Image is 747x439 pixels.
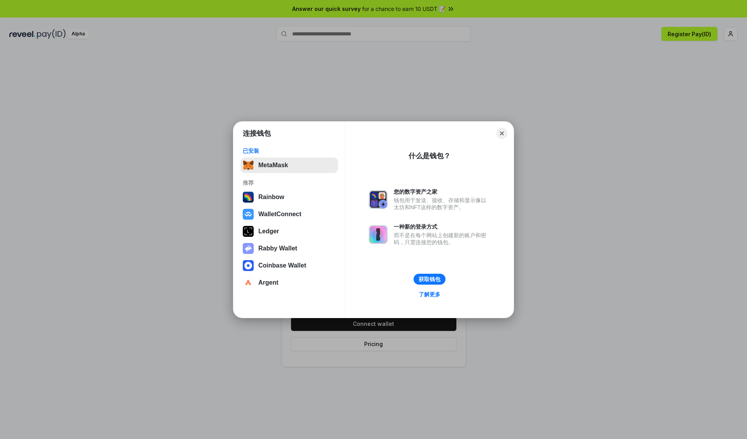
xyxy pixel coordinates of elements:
[243,160,254,171] img: svg+xml,%3Csvg%20fill%3D%22none%22%20height%3D%2233%22%20viewBox%3D%220%200%2035%2033%22%20width%...
[419,276,440,283] div: 获取钱包
[258,245,297,252] div: Rabby Wallet
[414,289,445,299] a: 了解更多
[419,291,440,298] div: 了解更多
[409,151,451,161] div: 什么是钱包？
[240,157,338,173] button: MetaMask
[496,128,507,139] button: Close
[258,228,279,235] div: Ledger
[243,129,271,138] h1: 连接钱包
[414,274,445,285] button: 获取钱包
[394,188,490,195] div: 您的数字资产之家
[369,225,388,244] img: svg+xml,%3Csvg%20xmlns%3D%22http%3A%2F%2Fwww.w3.org%2F2000%2Fsvg%22%20fill%3D%22none%22%20viewBox...
[243,243,254,254] img: svg+xml,%3Csvg%20xmlns%3D%22http%3A%2F%2Fwww.w3.org%2F2000%2Fsvg%22%20fill%3D%22none%22%20viewBox...
[243,147,336,154] div: 已安装
[243,209,254,220] img: svg+xml,%3Csvg%20width%3D%2228%22%20height%3D%2228%22%20viewBox%3D%220%200%2028%2028%22%20fill%3D...
[394,232,490,246] div: 而不是在每个网站上创建新的账户和密码，只需连接您的钱包。
[240,258,338,273] button: Coinbase Wallet
[369,190,388,209] img: svg+xml,%3Csvg%20xmlns%3D%22http%3A%2F%2Fwww.w3.org%2F2000%2Fsvg%22%20fill%3D%22none%22%20viewBox...
[394,197,490,211] div: 钱包用于发送、接收、存储和显示像以太坊和NFT这样的数字资产。
[240,206,338,222] button: WalletConnect
[243,179,336,186] div: 推荐
[243,226,254,237] img: svg+xml,%3Csvg%20xmlns%3D%22http%3A%2F%2Fwww.w3.org%2F2000%2Fsvg%22%20width%3D%2228%22%20height%3...
[258,262,306,269] div: Coinbase Wallet
[240,189,338,205] button: Rainbow
[240,241,338,256] button: Rabby Wallet
[243,192,254,203] img: svg+xml,%3Csvg%20width%3D%22120%22%20height%3D%22120%22%20viewBox%3D%220%200%20120%20120%22%20fil...
[258,211,302,218] div: WalletConnect
[258,194,284,201] div: Rainbow
[258,162,288,169] div: MetaMask
[240,275,338,290] button: Argent
[394,223,490,230] div: 一种新的登录方式
[243,260,254,271] img: svg+xml,%3Csvg%20width%3D%2228%22%20height%3D%2228%22%20viewBox%3D%220%200%2028%2028%22%20fill%3D...
[258,279,279,286] div: Argent
[243,277,254,288] img: svg+xml,%3Csvg%20width%3D%2228%22%20height%3D%2228%22%20viewBox%3D%220%200%2028%2028%22%20fill%3D...
[240,224,338,239] button: Ledger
